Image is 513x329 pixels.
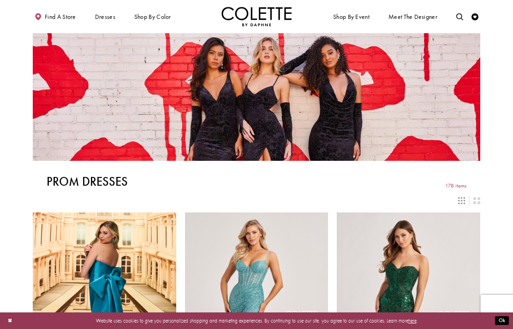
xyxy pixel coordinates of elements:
button: Close Dialog [4,315,16,327]
div: Layout Controls [29,193,484,208]
span: 178 items [445,183,466,189]
a: Visit Home Page [221,7,292,26]
img: Colette by Daphne [221,7,292,26]
a: Toggle search [454,7,465,26]
span: Shop By Event [331,7,371,26]
h1: Prom Dresses [47,175,128,188]
a: Check Wishlist [470,7,480,26]
span: Shop By Event [333,13,370,20]
a: here [408,317,417,324]
span: Shop by color [132,7,173,26]
span: Meet the designer [388,13,437,20]
span: Shop by color [134,13,171,20]
a: Find a store [33,7,78,26]
button: Submit Dialog [495,317,509,325]
span: Switch layout to 3 columns [458,197,465,204]
span: Find a store [45,13,76,20]
span: Dresses [93,7,117,26]
span: Switch layout to 2 columns [473,197,480,204]
span: Dresses [95,13,115,20]
a: Meet the designer [387,7,439,26]
p: Website uses cookies to give you personalized shopping and marketing experiences. By continuing t... [50,316,463,325]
